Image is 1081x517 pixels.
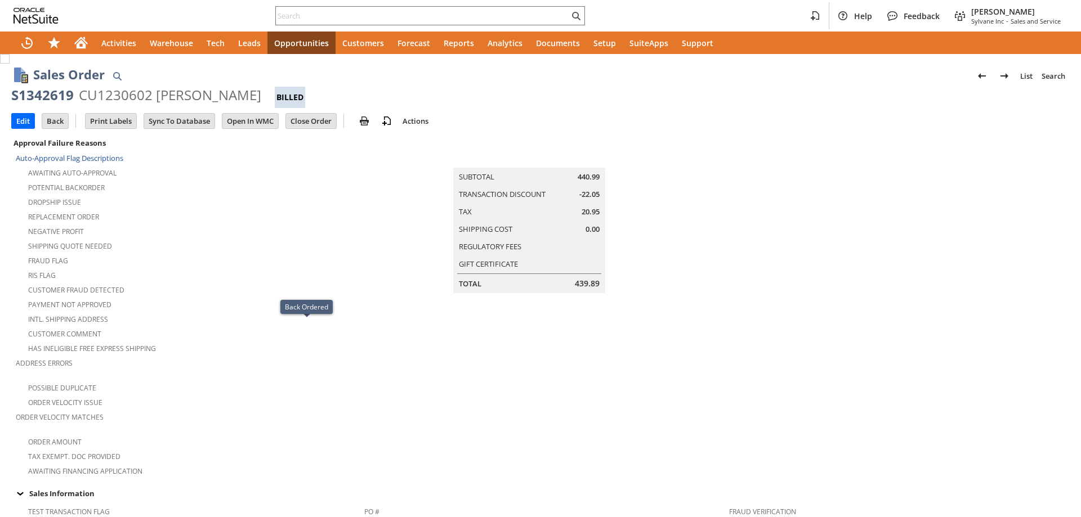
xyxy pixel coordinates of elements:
[12,114,34,128] input: Edit
[488,38,522,48] span: Analytics
[16,412,104,422] a: Order Velocity Matches
[904,11,940,21] span: Feedback
[41,32,68,54] div: Shortcuts
[11,86,74,104] div: S1342619
[275,87,305,108] div: Billed
[28,507,110,516] a: Test Transaction Flag
[1006,17,1008,25] span: -
[28,183,105,192] a: Potential Backorder
[11,486,1065,501] div: Sales Information
[971,17,1004,25] span: Sylvane Inc
[150,38,193,48] span: Warehouse
[11,136,360,150] div: Approval Failure Reasons
[286,114,336,128] input: Close Order
[28,344,156,353] a: Has Ineligible Free Express Shipping
[238,38,261,48] span: Leads
[729,507,796,516] a: Fraud Verification
[14,32,41,54] a: Recent Records
[444,38,474,48] span: Reports
[28,241,112,251] a: Shipping Quote Needed
[28,197,81,207] a: Dropship Issue
[28,227,84,236] a: Negative Profit
[267,32,336,54] a: Opportunities
[222,114,278,128] input: Open In WMC
[459,241,521,251] a: Regulatory Fees
[285,302,328,312] div: Back Ordered
[586,224,600,235] span: 0.00
[11,486,1070,501] td: Sales Information
[358,114,371,128] img: print.svg
[629,38,668,48] span: SuiteApps
[398,116,433,126] a: Actions
[28,437,82,447] a: Order Amount
[579,189,600,200] span: -22.05
[28,314,108,324] a: Intl. Shipping Address
[587,32,623,54] a: Setup
[144,114,215,128] input: Sync To Database
[575,278,600,289] span: 439.89
[682,38,713,48] span: Support
[79,86,261,104] div: CU1230602 [PERSON_NAME]
[459,172,494,182] a: Subtotal
[200,32,231,54] a: Tech
[336,32,391,54] a: Customers
[28,466,142,476] a: Awaiting Financing Application
[459,278,481,289] a: Total
[28,212,99,222] a: Replacement Order
[459,224,512,234] a: Shipping Cost
[110,69,124,83] img: Quick Find
[28,300,111,309] a: Payment not approved
[578,172,600,182] span: 440.99
[28,383,96,393] a: Possible Duplicate
[397,38,430,48] span: Forecast
[95,32,143,54] a: Activities
[529,32,587,54] a: Documents
[582,206,600,217] span: 20.95
[453,150,605,168] caption: Summary
[437,32,481,54] a: Reports
[971,6,1061,17] span: [PERSON_NAME]
[143,32,200,54] a: Warehouse
[28,398,102,407] a: Order Velocity Issue
[380,114,394,128] img: add-record.svg
[42,114,68,128] input: Back
[28,256,68,266] a: Fraud Flag
[536,38,580,48] span: Documents
[593,38,616,48] span: Setup
[569,9,583,23] svg: Search
[1037,67,1070,85] a: Search
[28,168,117,178] a: Awaiting Auto-Approval
[675,32,720,54] a: Support
[101,38,136,48] span: Activities
[68,32,95,54] a: Home
[231,32,267,54] a: Leads
[28,285,124,295] a: Customer Fraud Detected
[28,452,120,461] a: Tax Exempt. Doc Provided
[14,8,59,24] svg: logo
[1016,67,1037,85] a: List
[86,114,136,128] input: Print Labels
[16,153,123,163] a: Auto-Approval Flag Descriptions
[207,38,225,48] span: Tech
[33,65,105,84] h1: Sales Order
[276,9,569,23] input: Search
[274,38,329,48] span: Opportunities
[391,32,437,54] a: Forecast
[20,36,34,50] svg: Recent Records
[975,69,989,83] img: Previous
[28,271,56,280] a: RIS flag
[342,38,384,48] span: Customers
[28,329,101,339] a: Customer Comment
[481,32,529,54] a: Analytics
[74,36,88,50] svg: Home
[459,206,472,217] a: Tax
[459,259,518,269] a: Gift Certificate
[459,189,546,199] a: Transaction Discount
[16,358,73,368] a: Address Errors
[623,32,675,54] a: SuiteApps
[854,11,872,21] span: Help
[364,507,379,516] a: PO #
[998,69,1011,83] img: Next
[1011,17,1061,25] span: Sales and Service
[47,36,61,50] svg: Shortcuts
